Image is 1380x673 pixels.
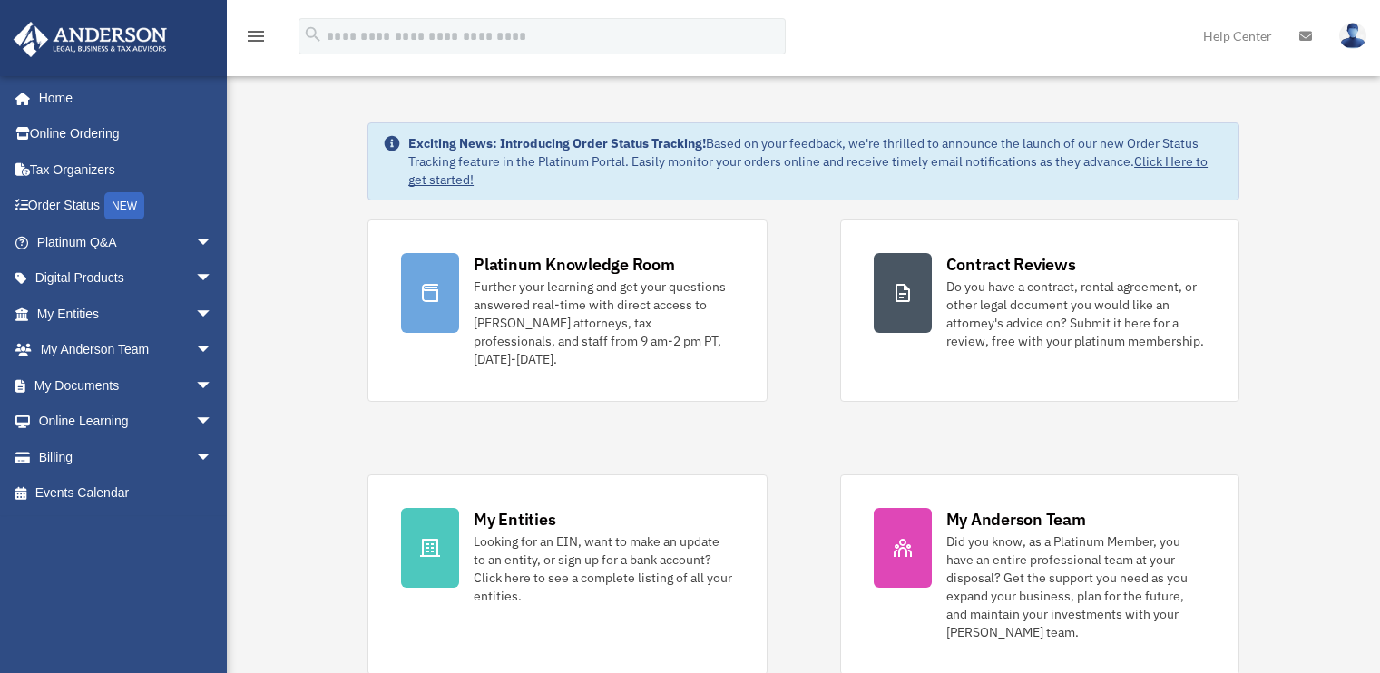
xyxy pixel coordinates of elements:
a: Home [13,80,231,116]
span: arrow_drop_down [195,296,231,333]
span: arrow_drop_down [195,260,231,297]
div: My Entities [474,508,555,531]
div: NEW [104,192,144,219]
a: My Anderson Teamarrow_drop_down [13,332,240,368]
a: Contract Reviews Do you have a contract, rental agreement, or other legal document you would like... [840,219,1239,402]
span: arrow_drop_down [195,404,231,441]
a: Events Calendar [13,475,240,512]
a: Order StatusNEW [13,188,240,225]
a: menu [245,32,267,47]
a: Online Learningarrow_drop_down [13,404,240,440]
a: Platinum Knowledge Room Further your learning and get your questions answered real-time with dire... [367,219,767,402]
a: Platinum Q&Aarrow_drop_down [13,224,240,260]
a: My Entitiesarrow_drop_down [13,296,240,332]
a: Billingarrow_drop_down [13,439,240,475]
div: Platinum Knowledge Room [474,253,675,276]
div: My Anderson Team [946,508,1086,531]
a: Digital Productsarrow_drop_down [13,260,240,297]
span: arrow_drop_down [195,332,231,369]
div: Do you have a contract, rental agreement, or other legal document you would like an attorney's ad... [946,278,1206,350]
a: My Documentsarrow_drop_down [13,367,240,404]
span: arrow_drop_down [195,224,231,261]
span: arrow_drop_down [195,439,231,476]
div: Looking for an EIN, want to make an update to an entity, or sign up for a bank account? Click her... [474,532,733,605]
div: Further your learning and get your questions answered real-time with direct access to [PERSON_NAM... [474,278,733,368]
strong: Exciting News: Introducing Order Status Tracking! [408,135,706,151]
div: Did you know, as a Platinum Member, you have an entire professional team at your disposal? Get th... [946,532,1206,641]
div: Based on your feedback, we're thrilled to announce the launch of our new Order Status Tracking fe... [408,134,1224,189]
div: Contract Reviews [946,253,1076,276]
a: Online Ordering [13,116,240,152]
span: arrow_drop_down [195,367,231,405]
i: search [303,24,323,44]
img: User Pic [1339,23,1366,49]
img: Anderson Advisors Platinum Portal [8,22,172,57]
a: Click Here to get started! [408,153,1208,188]
a: Tax Organizers [13,151,240,188]
i: menu [245,25,267,47]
